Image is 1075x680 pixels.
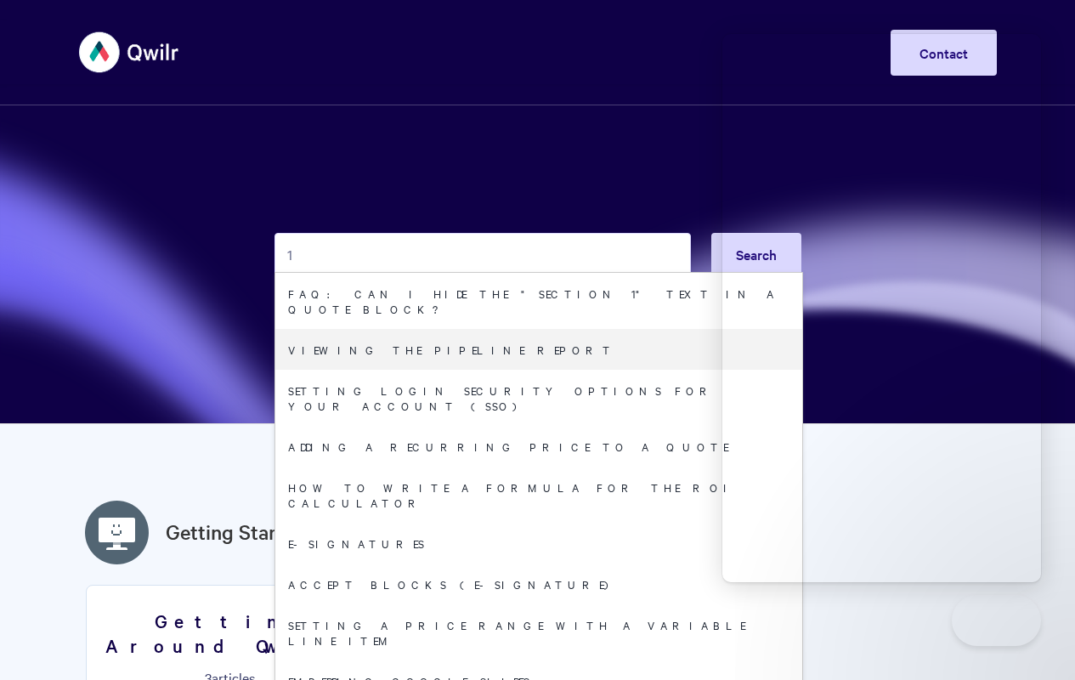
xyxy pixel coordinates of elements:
[275,329,802,370] a: Viewing the Pipeline Report
[275,273,802,329] a: FAQ: Can I hide the "section 1" text in a Quote block?
[166,517,306,547] a: Getting Started
[274,233,691,275] input: Search the knowledge base
[891,30,997,76] a: Contact
[79,20,180,84] img: Qwilr Help Center
[952,595,1041,646] iframe: Help Scout Beacon - Close
[97,609,363,657] h3: Getting Around Qwilr
[275,370,802,426] a: Setting login security options for your Account (SSO)
[275,564,802,604] a: Accept Blocks (E-Signature)
[711,233,801,275] button: Search
[275,426,802,467] a: Adding A Recurring Price To A Quote
[275,523,802,564] a: E-signatures
[722,34,1041,582] iframe: Help Scout Beacon - Live Chat, Contact Form, and Knowledge Base
[275,467,802,523] a: How to write a formula for the ROI Calculator
[275,604,802,660] a: Setting a price range with a Variable line item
